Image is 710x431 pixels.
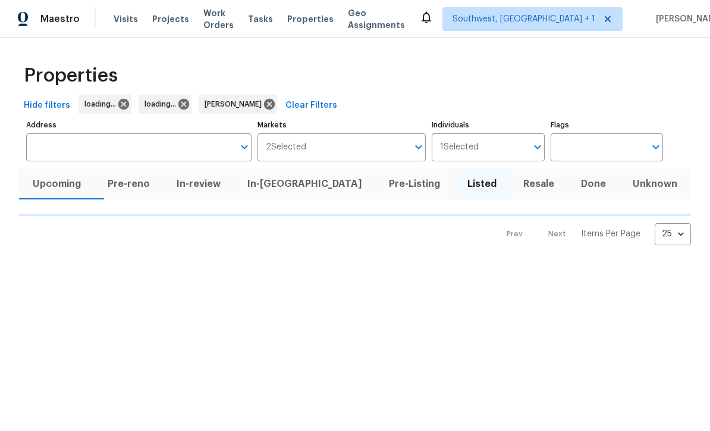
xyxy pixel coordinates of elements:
button: Open [529,139,546,155]
span: Properties [287,13,334,25]
span: Clear Filters [285,98,337,113]
span: loading... [84,98,121,110]
span: Resale [517,176,560,192]
span: Listed [461,176,502,192]
span: Properties [24,70,118,82]
nav: Pagination Navigation [495,223,691,245]
span: Geo Assignments [348,7,405,31]
span: In-[GEOGRAPHIC_DATA] [241,176,369,192]
span: Projects [152,13,189,25]
button: Open [236,139,253,155]
div: [PERSON_NAME] [199,95,277,114]
span: Pre-Listing [383,176,447,192]
span: Done [575,176,612,192]
button: Open [410,139,427,155]
span: Southwest, [GEOGRAPHIC_DATA] + 1 [453,13,595,25]
button: Clear Filters [281,95,342,117]
div: 25 [655,218,691,249]
span: Hide filters [24,98,70,113]
label: Address [26,121,252,129]
span: Upcoming [26,176,87,192]
span: In-review [170,176,227,192]
span: 2 Selected [266,142,306,152]
label: Individuals [432,121,544,129]
span: Pre-reno [101,176,156,192]
span: 1 Selected [440,142,479,152]
span: [PERSON_NAME] [205,98,266,110]
div: loading... [78,95,131,114]
span: Maestro [40,13,80,25]
label: Flags [551,121,663,129]
button: Open [648,139,664,155]
span: loading... [144,98,181,110]
span: Unknown [627,176,684,192]
div: loading... [139,95,191,114]
span: Work Orders [203,7,234,31]
span: Tasks [248,15,273,23]
button: Hide filters [19,95,75,117]
span: Visits [114,13,138,25]
label: Markets [257,121,426,129]
p: Items Per Page [581,228,640,240]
